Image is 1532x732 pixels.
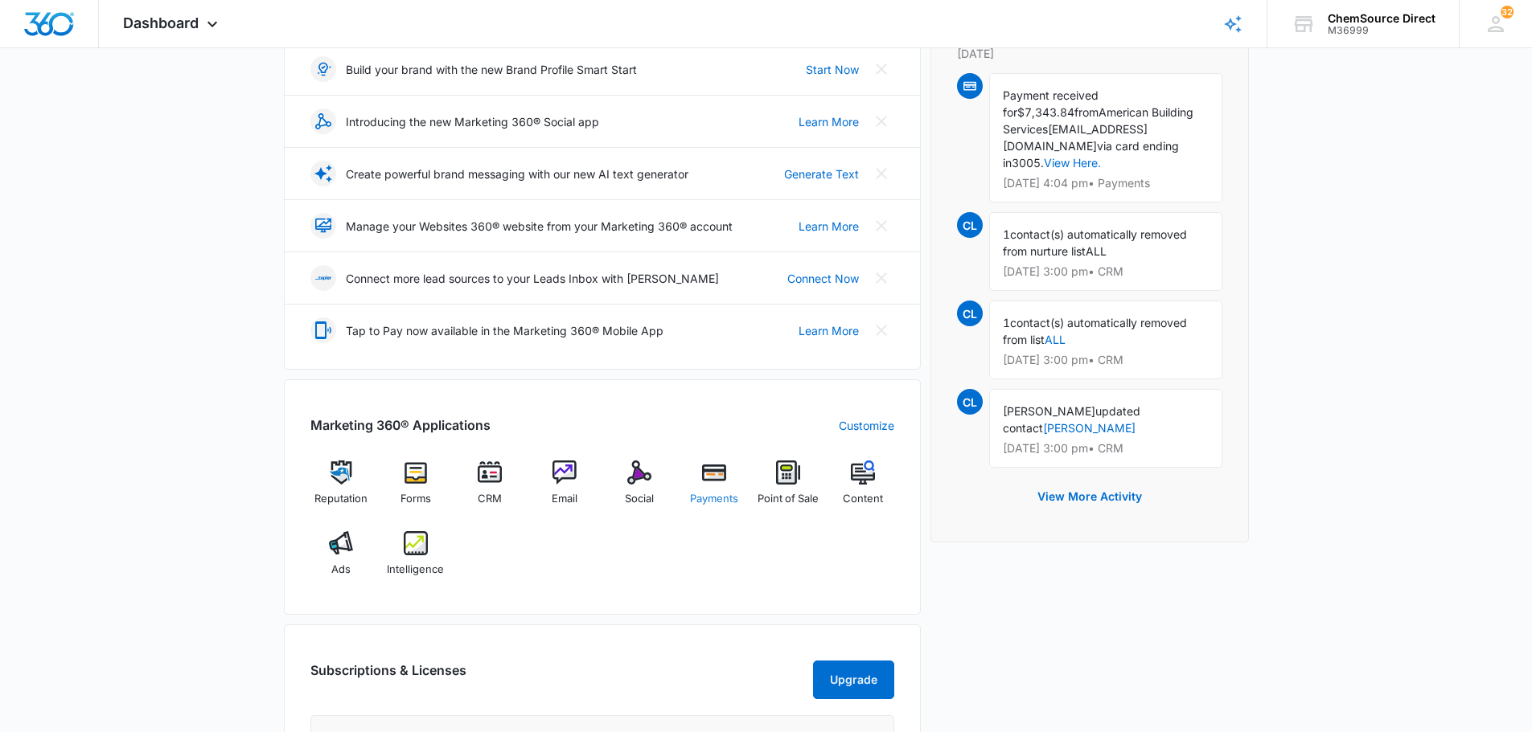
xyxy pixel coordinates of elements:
[310,660,466,693] h2: Subscriptions & Licenses
[1501,6,1514,18] span: 32
[799,322,859,339] a: Learn More
[1003,227,1187,258] span: contact(s) automatically removed from nurture list
[1003,354,1209,366] p: [DATE] 3:00 pm • CRM
[869,317,894,343] button: Close
[1017,105,1074,119] span: $7,343.84
[310,415,491,435] h2: Marketing 360® Applications
[1003,266,1209,277] p: [DATE] 3:00 pm • CRM
[758,460,819,518] a: Point of Sale
[806,61,859,78] a: Start Now
[1003,227,1010,241] span: 1
[957,389,983,415] span: CL
[310,531,372,589] a: Ads
[1074,105,1099,119] span: from
[459,460,521,518] a: CRM
[1045,333,1066,346] a: ALL
[869,56,894,82] button: Close
[346,270,719,287] p: Connect more lead sources to your Leads Inbox with [PERSON_NAME]
[799,218,859,235] a: Learn More
[384,460,446,518] a: Forms
[957,301,983,326] span: CL
[758,491,819,507] span: Point of Sale
[1021,477,1158,516] button: View More Activity
[1044,156,1101,170] a: View Here.
[346,322,663,339] p: Tap to Pay now available in the Marketing 360® Mobile App
[625,491,654,507] span: Social
[384,531,446,589] a: Intelligence
[331,562,351,578] span: Ads
[1501,6,1514,18] div: notifications count
[1003,404,1095,418] span: [PERSON_NAME]
[690,491,738,507] span: Payments
[1003,178,1209,189] p: [DATE] 4:04 pm • Payments
[869,265,894,291] button: Close
[310,460,372,518] a: Reputation
[1012,156,1044,170] span: 3005.
[1328,12,1435,25] div: account name
[832,460,894,518] a: Content
[683,460,745,518] a: Payments
[839,417,894,434] a: Customize
[1003,443,1209,454] p: [DATE] 3:00 pm • CRM
[843,491,883,507] span: Content
[1003,316,1187,346] span: contact(s) automatically removed from list
[869,108,894,134] button: Close
[869,161,894,186] button: Close
[123,14,199,31] span: Dashboard
[1328,25,1435,36] div: account id
[1003,88,1099,119] span: Payment received for
[400,491,431,507] span: Forms
[799,113,859,130] a: Learn More
[346,61,637,78] p: Build your brand with the new Brand Profile Smart Start
[346,113,599,130] p: Introducing the new Marketing 360® Social app
[787,270,859,287] a: Connect Now
[609,460,671,518] a: Social
[1003,122,1148,153] span: [EMAIL_ADDRESS][DOMAIN_NAME]
[869,213,894,239] button: Close
[1003,316,1010,329] span: 1
[813,660,894,699] button: Upgrade
[314,491,368,507] span: Reputation
[478,491,502,507] span: CRM
[1086,244,1107,258] span: ALL
[784,166,859,182] a: Generate Text
[957,212,983,238] span: CL
[346,218,733,235] p: Manage your Websites 360® website from your Marketing 360® account
[552,491,577,507] span: Email
[346,166,688,182] p: Create powerful brand messaging with our new AI text generator
[534,460,596,518] a: Email
[387,562,444,578] span: Intelligence
[957,45,1222,62] p: [DATE]
[1043,421,1136,435] a: [PERSON_NAME]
